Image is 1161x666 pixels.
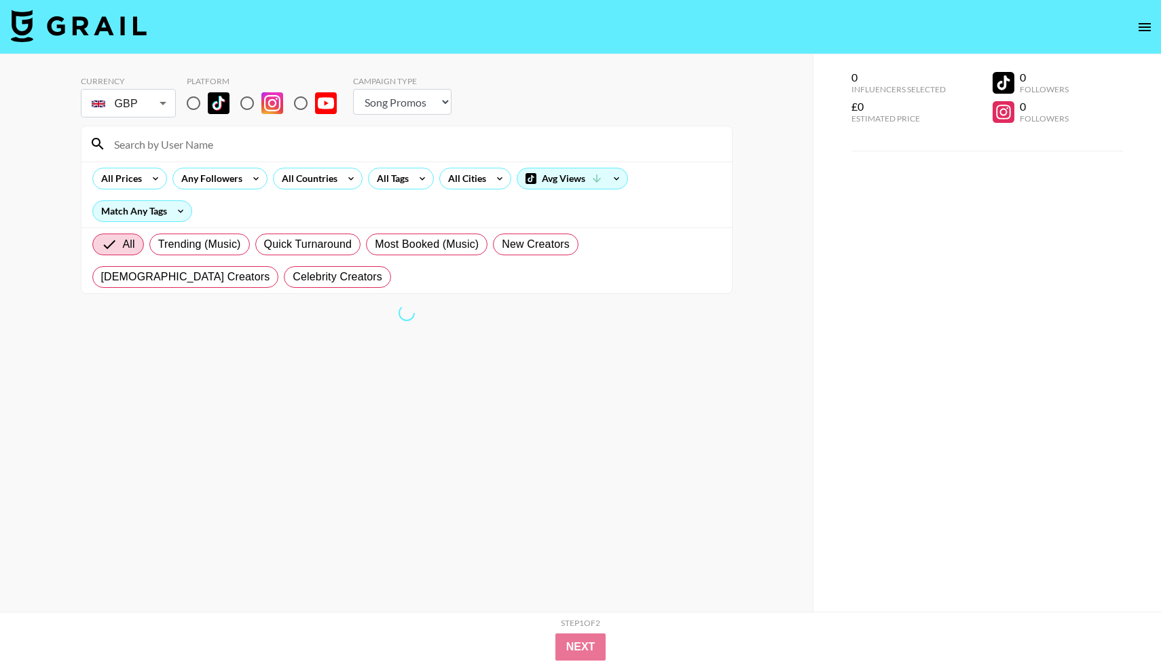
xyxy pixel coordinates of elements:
div: Estimated Price [851,113,946,124]
span: New Creators [502,236,570,253]
div: All Countries [274,168,340,189]
div: Any Followers [173,168,245,189]
span: Trending (Music) [158,236,241,253]
button: open drawer [1131,14,1158,41]
div: Step 1 of 2 [561,618,600,628]
div: Avg Views [517,168,627,189]
div: 0 [1020,71,1069,84]
div: 0 [851,71,946,84]
div: Followers [1020,84,1069,94]
span: [DEMOGRAPHIC_DATA] Creators [101,269,270,285]
input: Search by User Name [106,133,724,155]
div: Followers [1020,113,1069,124]
iframe: Drift Widget Chat Controller [1093,598,1145,650]
button: Next [555,633,606,661]
span: Quick Turnaround [264,236,352,253]
div: Campaign Type [353,76,451,86]
img: TikTok [208,92,229,114]
div: All Cities [440,168,489,189]
img: YouTube [315,92,337,114]
div: Currency [81,76,176,86]
div: Match Any Tags [93,201,191,221]
img: Grail Talent [11,10,147,42]
div: 0 [1020,100,1069,113]
img: Instagram [261,92,283,114]
span: Refreshing bookers, clients, countries, tags, cities, talent, talent... [399,305,415,321]
div: GBP [84,92,173,115]
span: All [123,236,135,253]
div: £0 [851,100,946,113]
div: All Tags [369,168,411,189]
div: Platform [187,76,348,86]
div: All Prices [93,168,145,189]
span: Celebrity Creators [293,269,382,285]
span: Most Booked (Music) [375,236,479,253]
div: Influencers Selected [851,84,946,94]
